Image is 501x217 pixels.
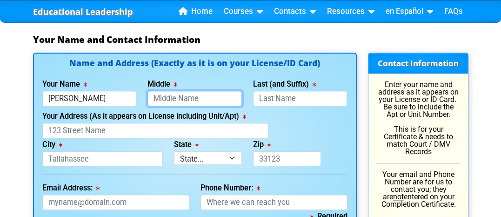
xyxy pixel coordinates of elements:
input: Middle Name [147,91,242,106]
p: Enter your name and address as it appears on your License or ID Card. Be sure to include the Apt ... [377,81,460,156]
input: myname@domain.com [42,195,189,210]
label: Phone Number: [200,184,260,192]
label: Zip [253,141,271,149]
a: FAQs [441,5,467,19]
label: State [174,141,199,149]
u: not [393,192,404,201]
p: Your email and Phone Number are for us to contact you; they are entered on your Completion Certif... [377,171,460,208]
h4: Name and Address (Exactly as it is on your License/ID Card) [42,59,347,67]
a: en Español [382,5,437,19]
h3: Your Name and Contact Information [33,34,468,45]
a: Home [175,5,216,19]
label: Middle [147,81,177,88]
a: Courses [220,5,267,19]
label: Last (and Suffix) [253,81,316,88]
label: City [42,141,62,149]
input: Tallahassee [42,151,163,167]
a: Educational Leadership [33,4,133,20]
input: Where we can reach you [200,195,347,210]
a: Resources [323,5,378,19]
input: First Name [42,91,137,106]
input: Last Name [253,91,347,106]
a: Contacts [270,5,320,19]
h3: Contact Information [368,53,468,74]
label: Email Address: [42,184,100,192]
input: 123 Street Name [42,123,268,138]
input: 33123 [253,151,321,167]
label: Your Address (As it appears on License including Unit/Apt) [42,113,246,120]
label: Your Name [42,81,87,88]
